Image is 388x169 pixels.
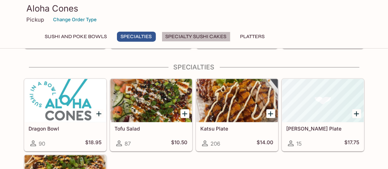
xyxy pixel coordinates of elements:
h5: Katsu Plate [201,125,274,132]
span: 90 [39,140,45,147]
div: Dragon Bowl [25,79,106,122]
h5: $18.95 [86,139,102,148]
p: Pickup [27,16,44,23]
button: Change Order Type [50,14,100,25]
h5: Dragon Bowl [29,125,102,132]
a: Dragon Bowl90$18.95 [24,79,106,151]
button: Add Dragon Bowl [95,109,104,118]
div: Hamachi Kama Plate [282,79,364,122]
button: Specialty Sushi Cakes [162,32,231,42]
span: 15 [297,140,302,147]
div: Katsu Plate [196,79,278,122]
button: Add Hamachi Kama Plate [352,109,361,118]
h4: Specialties [24,63,365,71]
div: Tofu Salad [110,79,192,122]
a: [PERSON_NAME] Plate15$17.75 [282,79,364,151]
span: 87 [125,140,131,147]
button: Platters [236,32,269,42]
span: 206 [211,140,221,147]
a: Tofu Salad87$10.50 [110,79,192,151]
h5: $14.00 [257,139,274,148]
button: Add Katsu Plate [266,109,275,118]
button: Sushi and Poke Bowls [41,32,111,42]
h5: $17.75 [345,139,359,148]
button: Specialties [117,32,156,42]
a: Katsu Plate206$14.00 [196,79,278,151]
h5: Tofu Salad [115,125,188,132]
h5: $10.50 [171,139,188,148]
h3: Aloha Cones [27,3,362,14]
button: Add Tofu Salad [180,109,189,118]
h5: [PERSON_NAME] Plate [287,125,359,132]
